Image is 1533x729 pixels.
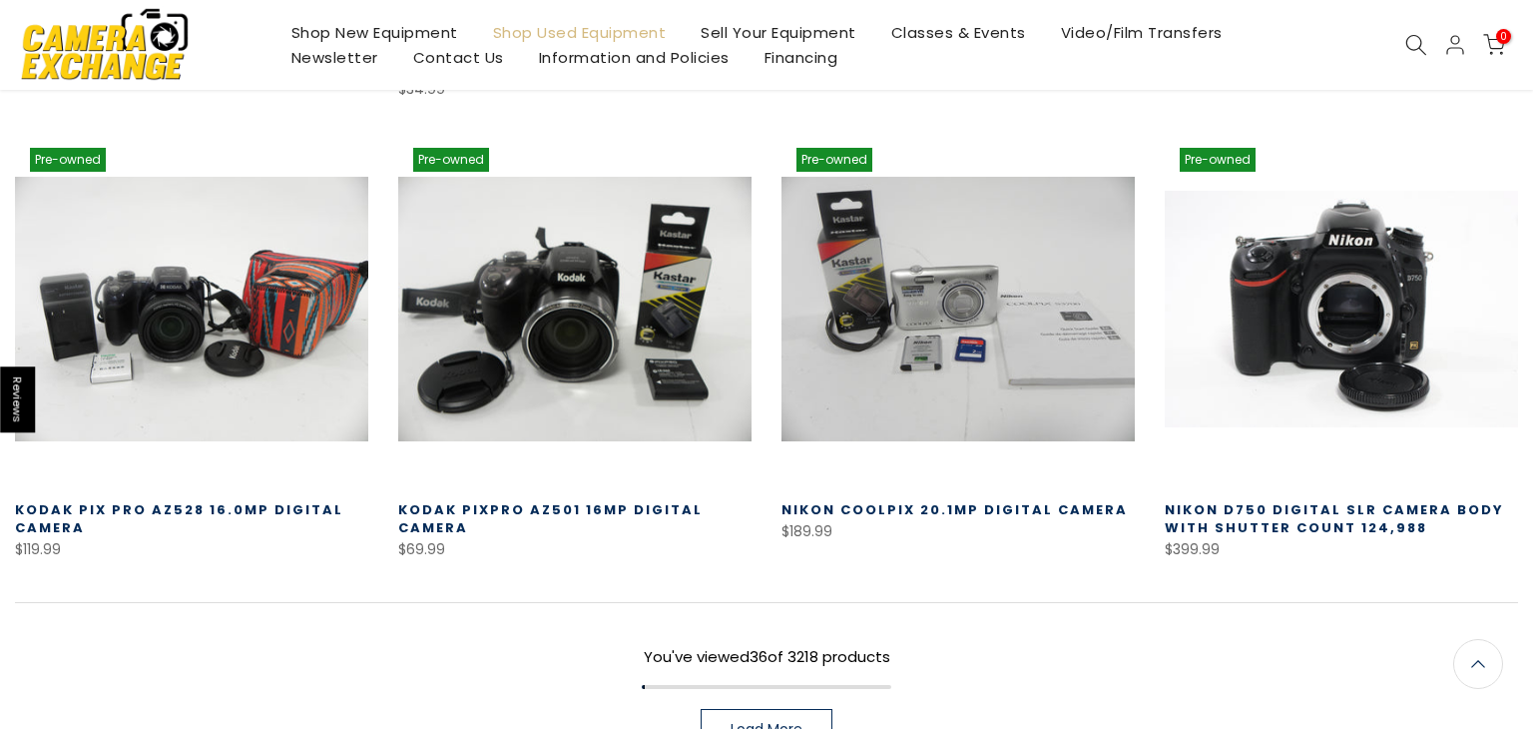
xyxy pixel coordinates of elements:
a: Nikon Coolpix 20.1mp Digital Camera [781,500,1128,519]
a: Newsletter [273,45,395,70]
a: Information and Policies [521,45,747,70]
a: Video/Film Transfers [1043,20,1240,45]
div: $189.99 [781,519,1135,544]
a: Financing [747,45,855,70]
a: Sell Your Equipment [684,20,874,45]
a: Nikon D750 Digital SLR Camera Body with Shutter Count 124,988 [1165,500,1504,537]
div: $399.99 [1165,537,1518,562]
div: $69.99 [398,537,752,562]
a: Kodak Pix Pro AZ528 16.0mp Digital Camera [15,500,343,537]
a: Kodak PixPro AZ501 16mp Digital Camera [398,500,703,537]
span: 0 [1496,29,1511,44]
a: Shop Used Equipment [475,20,684,45]
span: You've viewed of 3218 products [644,646,890,667]
a: Contact Us [395,45,521,70]
span: 36 [750,646,767,667]
a: 0 [1483,34,1505,56]
a: Classes & Events [873,20,1043,45]
a: Shop New Equipment [273,20,475,45]
div: $119.99 [15,537,368,562]
a: Back to the top [1453,639,1503,689]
